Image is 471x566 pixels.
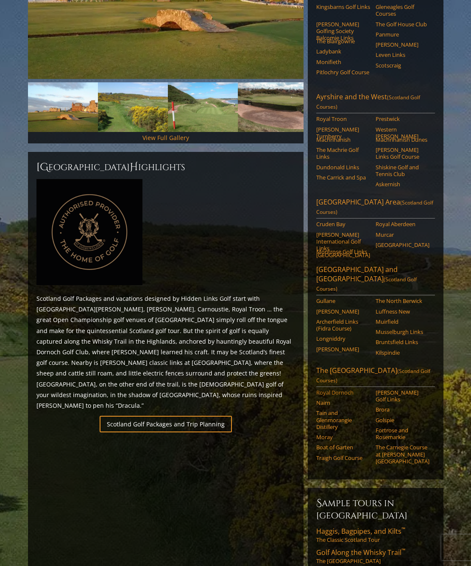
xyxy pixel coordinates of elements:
a: [PERSON_NAME] Golfing Society Balcomie Links [316,21,370,42]
a: Gleneagles Golf Courses [376,3,429,17]
a: Ladybank [316,48,370,55]
a: Scotscraig [376,62,429,69]
a: Kingsbarns Golf Links [316,3,370,10]
a: Royal Dornoch [316,389,370,396]
a: Golf Along the Whisky Trail™The [GEOGRAPHIC_DATA] [316,548,435,565]
a: The Carnegie Course at [PERSON_NAME][GEOGRAPHIC_DATA] [376,444,429,465]
a: Prestwick [376,115,429,122]
a: [PERSON_NAME] International Golf Links [GEOGRAPHIC_DATA] [316,231,370,259]
a: The [GEOGRAPHIC_DATA](Scotland Golf Courses) [316,366,435,387]
a: Brora [376,406,429,413]
a: The North Berwick [376,297,429,304]
a: Golspie [376,417,429,423]
a: Western [PERSON_NAME] [376,126,429,140]
sup: ™ [401,526,405,533]
a: Haggis, Bagpipes, and Kilts™The Classic Scotland Tour [316,527,435,544]
a: Traigh Golf Course [316,454,370,461]
a: Pitlochry Golf Course [316,69,370,76]
a: Luffness New [376,308,429,315]
span: H [130,160,138,174]
span: (Scotland Golf Courses) [316,276,417,292]
span: Golf Along the Whisky Trail [316,548,405,557]
a: Boat of Garten [316,444,370,451]
a: The Carrick and Spa [316,174,370,181]
span: Haggis, Bagpipes, and Kilts [316,527,405,536]
a: Muirfield [376,318,429,325]
a: The Blairgowrie [316,38,370,45]
a: Fortrose and Rosemarkie [376,427,429,441]
a: View Full Gallery [142,134,189,142]
a: Royal Aberdeen [376,221,429,227]
a: Longniddry [316,335,370,342]
p: Scotland Golf Packages and vacations designed by Hidden Links Golf start with [GEOGRAPHIC_DATA][P... [36,293,295,411]
a: Monifieth [316,59,370,65]
a: Gullane [316,297,370,304]
a: Machrihanish [316,136,370,143]
a: Bruntsfield Links [376,339,429,345]
span: (Scotland Golf Courses) [316,199,433,216]
a: Murcar [376,231,429,238]
a: Musselburgh Links [376,328,429,335]
a: Cruden Bay [316,221,370,227]
a: [PERSON_NAME] Links Golf Course [376,146,429,160]
h6: Sample Tours in [GEOGRAPHIC_DATA] [316,496,435,521]
a: Panmure [376,31,429,38]
a: Shiskine Golf and Tennis Club [376,164,429,178]
a: [PERSON_NAME] [376,41,429,48]
a: The Golf House Club [376,21,429,28]
a: Archerfield Links (Fidra Course) [316,318,370,332]
a: The Machrie Golf Links [316,146,370,160]
a: Montrose Golf Links [316,248,370,255]
a: Scotland Golf Packages and Trip Planning [100,416,232,432]
a: Nairn [316,399,370,406]
a: Kilspindie [376,349,429,356]
a: [PERSON_NAME] [316,346,370,353]
h2: [GEOGRAPHIC_DATA] ighlights [36,160,295,174]
a: [PERSON_NAME] Turnberry [316,126,370,140]
a: Leven Links [376,51,429,58]
a: Moray [316,434,370,440]
a: Machrihanish Dunes [376,136,429,143]
span: (Scotland Golf Courses) [316,94,420,110]
a: Dundonald Links [316,164,370,171]
a: [GEOGRAPHIC_DATA] Area(Scotland Golf Courses) [316,197,435,219]
a: [PERSON_NAME] [316,308,370,315]
a: Askernish [376,181,429,188]
sup: ™ [401,547,405,554]
a: Ayrshire and the West(Scotland Golf Courses) [316,92,435,113]
a: [PERSON_NAME] Golf Links [376,389,429,403]
a: Royal Troon [316,115,370,122]
a: Tain and Glenmorangie Distillery [316,409,370,430]
a: [GEOGRAPHIC_DATA] [376,241,429,248]
a: [GEOGRAPHIC_DATA] and [GEOGRAPHIC_DATA](Scotland Golf Courses) [316,265,435,295]
span: (Scotland Golf Courses) [316,367,430,384]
